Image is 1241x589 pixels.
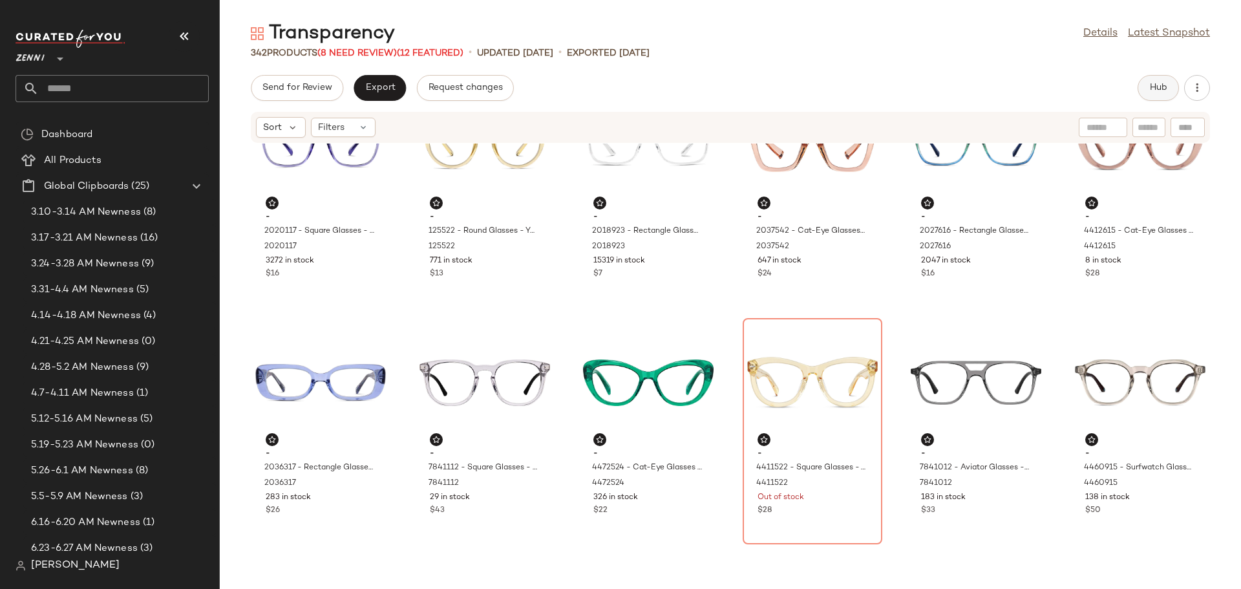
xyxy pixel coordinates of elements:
[31,283,134,297] span: 3.31-4.4 AM Newness
[593,255,645,267] span: 15319 in stock
[592,478,624,489] span: 4472524
[924,199,931,207] img: svg%3e
[31,334,139,349] span: 4.21-4.25 AM Newness
[1085,255,1121,267] span: 8 in stock
[760,199,768,207] img: svg%3e
[251,47,463,60] div: Products
[31,308,141,323] span: 4.14-4.18 AM Newness
[429,462,538,474] span: 7841112 - Square Glasses - Gray - CarbonFiber
[756,226,866,237] span: 2037542 - Cat-Eye Glasses - Orange - Plastic
[134,360,149,375] span: (9)
[251,21,395,47] div: Transparency
[1149,83,1167,93] span: Hub
[920,241,951,253] span: 2027616
[134,283,149,297] span: (5)
[593,211,703,223] span: -
[16,44,45,67] span: Zenni
[263,121,282,134] span: Sort
[134,386,148,401] span: (1)
[920,462,1030,474] span: 7841012 - Aviator Glasses - Gray - CarbonFiber
[1088,199,1096,207] img: svg%3e
[911,323,1041,443] img: 7841012-eyeglasses-front-view.jpg
[469,45,472,61] span: •
[756,462,866,474] span: 4411522 - Square Glasses - Yellow - Acetate
[31,489,128,504] span: 5.5-5.9 AM Newness
[1085,268,1099,280] span: $28
[138,438,154,453] span: (0)
[1138,75,1179,101] button: Hub
[128,489,143,504] span: (3)
[417,75,514,101] button: Request changes
[430,268,443,280] span: $13
[1075,323,1205,443] img: 4460915-eyeglasses-front-view.jpg
[140,515,154,530] span: (1)
[266,505,280,517] span: $26
[1084,226,1194,237] span: 4412615 - Cat-Eye Glasses - Brown - Acetate
[430,505,445,517] span: $43
[266,211,376,223] span: -
[31,464,133,478] span: 5.26-6.1 AM Newness
[31,386,134,401] span: 4.7-4.11 AM Newness
[44,179,129,194] span: Global Clipboards
[747,323,878,443] img: 4411522-eyeglasses-front-view.jpg
[593,448,703,460] span: -
[1085,448,1195,460] span: -
[141,308,156,323] span: (4)
[138,412,153,427] span: (5)
[921,505,935,517] span: $33
[921,211,1031,223] span: -
[397,48,463,58] span: (12 Featured)
[921,268,935,280] span: $16
[477,47,553,60] p: updated [DATE]
[21,128,34,141] img: svg%3e
[592,462,702,474] span: 4472524 - Cat-Eye Glasses - Green - Plastic
[139,334,155,349] span: (0)
[758,268,772,280] span: $24
[428,83,503,93] span: Request changes
[16,561,26,571] img: svg%3e
[31,541,138,556] span: 6.23-6.27 AM Newness
[430,255,472,267] span: 771 in stock
[596,436,604,444] img: svg%3e
[429,226,538,237] span: 125522 - Round Glasses - Yellow - Plastic
[318,121,345,134] span: Filters
[251,27,264,40] img: svg%3e
[251,48,267,58] span: 342
[31,515,140,530] span: 6.16-6.20 AM Newness
[31,360,134,375] span: 4.28-5.2 AM Newness
[31,231,138,246] span: 3.17-3.21 AM Newness
[758,255,801,267] span: 647 in stock
[593,268,602,280] span: $7
[419,323,550,443] img: 7841112-eyeglasses-front-view.jpg
[262,83,332,93] span: Send for Review
[920,226,1030,237] span: 2027616 - Rectangle Glasses - Deep Sea - Plastic
[756,241,789,253] span: 2037542
[31,558,120,573] span: [PERSON_NAME]
[129,179,149,194] span: (25)
[264,478,296,489] span: 2036317
[138,231,158,246] span: (16)
[31,412,138,427] span: 5.12-5.16 AM Newness
[920,478,952,489] span: 7841012
[921,492,966,504] span: 183 in stock
[592,226,702,237] span: 2018923 - Rectangle Glasses - Clear - Plastic
[1085,505,1101,517] span: $50
[1088,436,1096,444] img: svg%3e
[430,448,540,460] span: -
[365,83,395,93] span: Export
[354,75,406,101] button: Export
[266,255,314,267] span: 3272 in stock
[1085,492,1130,504] span: 138 in stock
[1084,241,1116,253] span: 4412615
[430,492,470,504] span: 29 in stock
[758,492,804,504] span: Out of stock
[31,438,138,453] span: 5.19-5.23 AM Newness
[429,478,459,489] span: 7841112
[41,127,92,142] span: Dashboard
[593,492,638,504] span: 326 in stock
[141,205,156,220] span: (8)
[44,153,101,168] span: All Products
[1084,478,1118,489] span: 4460915
[921,255,971,267] span: 2047 in stock
[266,448,376,460] span: -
